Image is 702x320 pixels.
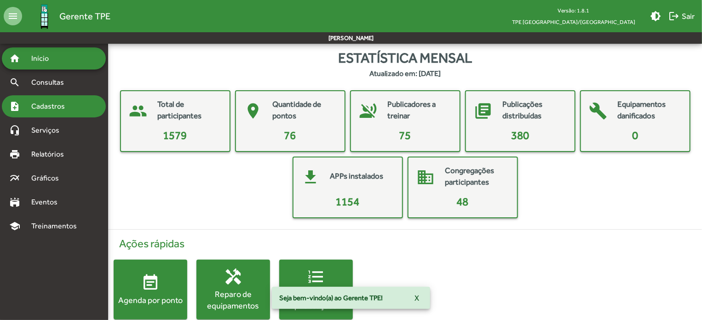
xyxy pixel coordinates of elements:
span: Início [26,53,62,64]
span: 380 [511,129,529,141]
mat-icon: place [240,97,267,125]
strong: Atualizado em: [DATE] [369,68,441,79]
mat-card-title: APPs instalados [330,170,384,182]
h4: Ações rápidas [114,237,696,250]
div: Versão: 1.8.1 [505,5,643,16]
mat-icon: domain [412,163,440,191]
img: Logo [29,1,59,31]
div: Agenda por ponto [114,294,187,306]
span: 75 [399,129,411,141]
span: 48 [457,195,469,208]
mat-icon: format_list_numbered [307,268,325,286]
span: TPE [GEOGRAPHIC_DATA]/[GEOGRAPHIC_DATA] [505,16,643,28]
div: Reparo de equipamentos [196,288,270,311]
button: Agenda por ponto [114,260,187,320]
mat-card-title: Publicadores a treinar [388,99,450,122]
span: 1154 [336,195,360,208]
span: 1579 [163,129,187,141]
span: Eventos [26,197,70,208]
mat-card-title: Publicações distribuídas [503,99,565,122]
span: Serviços [26,125,72,136]
mat-icon: search [9,77,20,88]
button: Sair [665,8,698,24]
mat-icon: headset_mic [9,125,20,136]
mat-card-title: Quantidade de pontos [273,99,335,122]
a: Gerente TPE [22,1,110,31]
mat-icon: school [9,221,20,232]
span: Gráficos [26,173,71,184]
mat-icon: library_books [470,97,497,125]
mat-icon: logout [668,11,679,22]
mat-card-title: Congregações participantes [445,165,508,188]
span: Cadastros [26,101,77,112]
span: Treinamentos [26,221,88,232]
span: Seja bem-vindo(a) ao Gerente TPE! [279,293,383,303]
mat-card-title: Total de participantes [158,99,220,122]
mat-icon: menu [4,7,22,25]
mat-icon: stadium [9,197,20,208]
mat-icon: multiline_chart [9,173,20,184]
button: Reparo de equipamentos [196,260,270,320]
mat-icon: get_app [297,163,325,191]
mat-icon: handyman [224,268,242,286]
span: Estatística mensal [338,47,472,68]
mat-card-title: Equipamentos danificados [618,99,680,122]
span: 76 [284,129,296,141]
span: Consultas [26,77,76,88]
span: 0 [632,129,638,141]
mat-icon: event_note [141,273,160,292]
span: Gerente TPE [59,9,110,23]
span: Relatórios [26,149,76,160]
mat-icon: home [9,53,20,64]
mat-icon: note_add [9,101,20,112]
span: X [414,290,419,306]
mat-icon: people [125,97,152,125]
mat-icon: build [585,97,612,125]
mat-icon: voice_over_off [355,97,382,125]
span: Sair [668,8,695,24]
mat-icon: brightness_medium [650,11,661,22]
button: Diário de publicações [279,260,353,320]
mat-icon: print [9,149,20,160]
button: X [407,290,426,306]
